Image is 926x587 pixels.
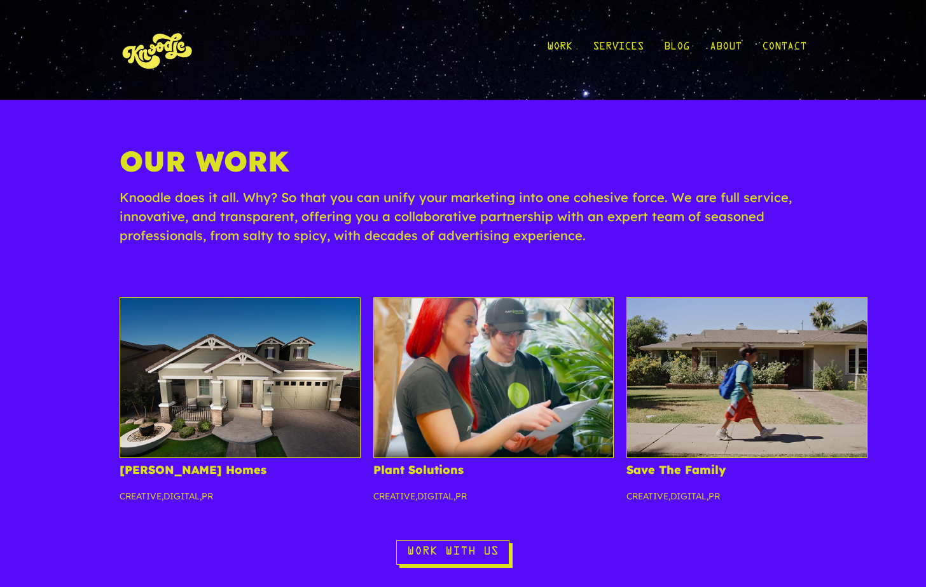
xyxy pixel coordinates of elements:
[417,490,453,502] a: Digital
[202,490,213,502] a: PR
[373,489,614,513] p: , ,
[373,490,415,502] a: Creative
[373,462,464,477] a: Plant Solutions
[120,188,806,258] p: Knoodle does it all. Why? So that you can unify your marketing into one cohesive force. We are fu...
[120,20,196,79] img: KnoLogo(yellow)
[626,490,668,502] a: Creative
[710,20,742,79] a: About
[547,20,572,79] a: Work
[120,490,162,502] a: Creative
[670,490,707,502] a: Digital
[664,20,689,79] a: Blog
[762,20,806,79] a: Contact
[708,490,720,502] a: PR
[163,490,200,502] a: Digital
[455,490,467,502] a: PR
[626,462,726,477] a: Save The Family
[120,462,266,477] a: [PERSON_NAME] Homes
[396,540,509,565] a: Work With Us
[593,20,644,79] a: Services
[626,489,867,513] p: , ,
[120,489,361,513] p: , ,
[120,144,806,188] h1: Our Work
